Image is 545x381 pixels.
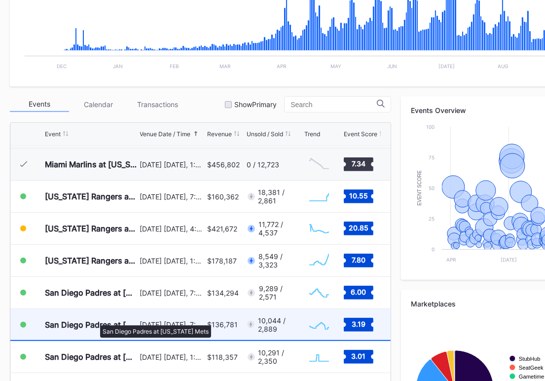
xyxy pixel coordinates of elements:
[344,130,377,138] div: Event Score
[207,320,238,329] div: $136,781
[207,160,240,169] div: $456,802
[432,246,435,252] text: 0
[258,220,302,237] div: 11,772 / 4,537
[207,353,238,361] div: $118,357
[10,97,69,112] div: Events
[304,130,320,138] div: Trend
[501,257,517,263] text: [DATE]
[349,191,368,200] text: 10.55
[330,63,341,69] text: May
[429,154,435,160] text: 75
[304,152,334,177] svg: Chart title
[304,344,334,369] svg: Chart title
[429,216,435,222] text: 25
[45,288,138,298] div: San Diego Padres at [US_STATE] Mets
[304,280,334,305] svg: Chart title
[304,248,334,273] svg: Chart title
[258,316,302,333] div: 10,044 / 2,889
[45,130,61,138] div: Event
[45,191,138,201] div: [US_STATE] Rangers at [US_STATE] Mets
[45,224,138,233] div: [US_STATE] Rangers at [US_STATE] Mets (Mets Alumni Classic/Mrs. Met Taxicab [GEOGRAPHIC_DATA] Giv...
[446,257,456,263] text: Apr
[45,320,138,330] div: San Diego Padres at [US_STATE] Mets
[304,312,334,337] svg: Chart title
[519,374,545,380] text: Gametime
[429,185,435,191] text: 50
[258,252,302,269] div: 8,549 / 3,323
[207,257,237,265] div: $178,187
[291,101,377,109] input: Search
[438,63,455,69] text: [DATE]
[258,188,302,205] div: 18,381 / 2,861
[140,257,205,265] div: [DATE] [DATE], 1:40PM
[352,352,366,360] text: 3.01
[113,63,123,69] text: Jan
[170,63,179,69] text: Feb
[207,225,237,233] div: $421,672
[519,365,544,371] text: SeatGeek
[140,225,205,233] div: [DATE] [DATE], 4:10PM
[140,160,205,169] div: [DATE] [DATE], 1:40PM
[304,216,334,241] svg: Chart title
[45,352,138,362] div: San Diego Padres at [US_STATE] Mets
[234,100,277,109] div: Show Primary
[220,63,231,69] text: Mar
[351,288,366,296] text: 6.00
[426,124,435,130] text: 100
[45,159,138,169] div: Miami Marlins at [US_STATE] Mets
[259,284,302,301] div: 9,289 / 2,571
[207,130,232,138] div: Revenue
[258,348,302,365] div: 10,291 / 2,350
[45,256,138,266] div: [US_STATE] Rangers at [US_STATE] Mets (Kids Color-In Lunchbox Giveaway)
[140,289,205,297] div: [DATE] [DATE], 7:10PM
[352,159,365,168] text: 7.34
[304,184,334,209] svg: Chart title
[207,289,239,297] div: $134,294
[519,356,541,362] text: StubHub
[349,224,368,232] text: 20.85
[498,63,508,69] text: Aug
[140,192,205,201] div: [DATE] [DATE], 7:10PM
[352,256,365,264] text: 7.80
[247,130,283,138] div: Unsold / Sold
[57,63,67,69] text: Dec
[417,170,422,206] text: Event Score
[277,63,287,69] text: Apr
[352,319,365,328] text: 3.19
[69,97,128,112] div: Calendar
[140,353,205,361] div: [DATE] [DATE], 1:10PM
[247,160,279,169] div: 0 / 12,723
[387,63,397,69] text: Jun
[140,320,205,329] div: [DATE] [DATE], 7:10PM
[140,130,191,138] div: Venue Date / Time
[128,97,187,112] div: Transactions
[207,192,239,201] div: $160,362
